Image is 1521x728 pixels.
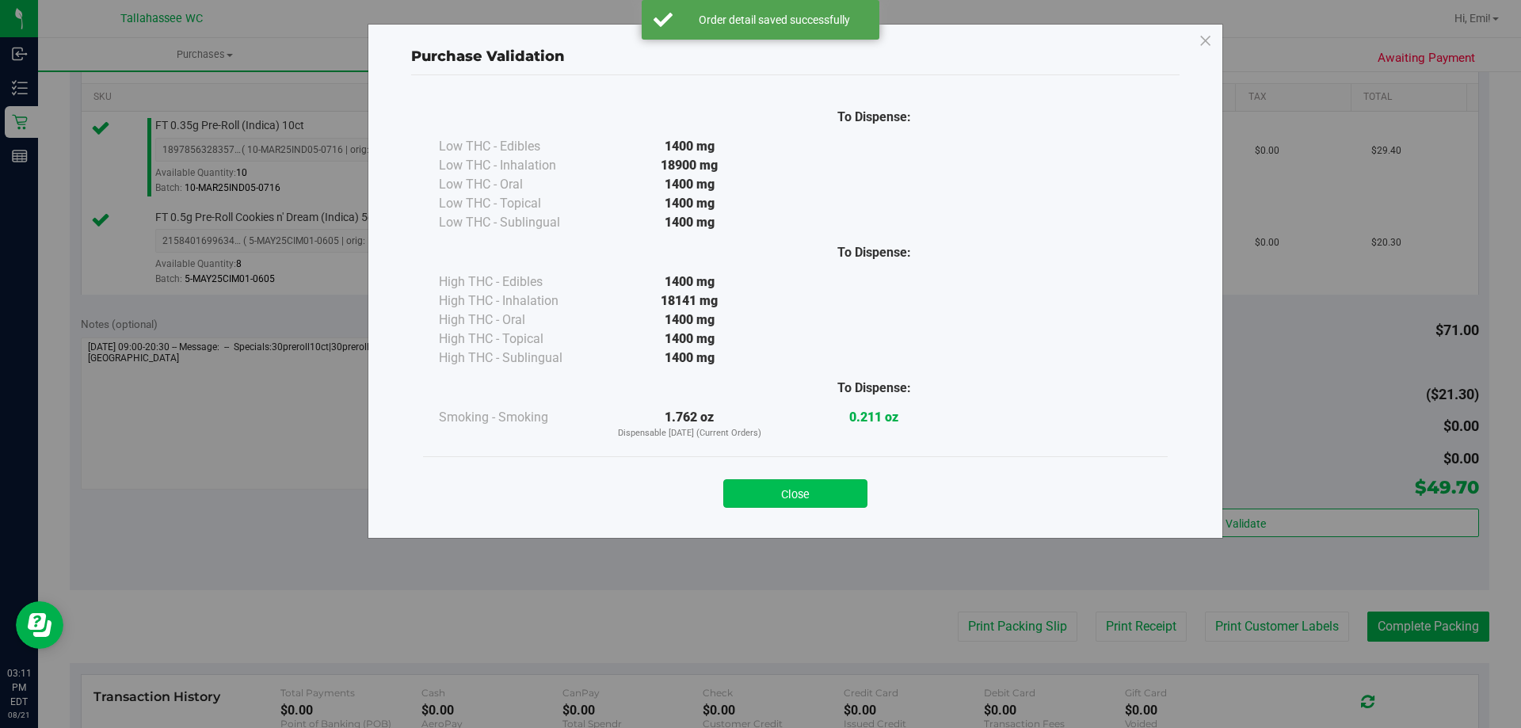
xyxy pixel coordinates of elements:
div: 1400 mg [597,311,782,330]
div: High THC - Edibles [439,273,597,292]
div: Low THC - Sublingual [439,213,597,232]
div: High THC - Topical [439,330,597,349]
div: 1400 mg [597,349,782,368]
div: 1.762 oz [597,408,782,440]
div: 18900 mg [597,156,782,175]
div: High THC - Sublingual [439,349,597,368]
div: Low THC - Topical [439,194,597,213]
strong: 0.211 oz [849,410,898,425]
div: High THC - Inhalation [439,292,597,311]
div: Smoking - Smoking [439,408,597,427]
p: Dispensable [DATE] (Current Orders) [597,427,782,440]
div: To Dispense: [782,379,966,398]
div: To Dispense: [782,108,966,127]
div: Low THC - Inhalation [439,156,597,175]
div: Order detail saved successfully [681,12,867,28]
iframe: Resource center [16,601,63,649]
button: Close [723,479,867,508]
div: High THC - Oral [439,311,597,330]
div: 1400 mg [597,194,782,213]
div: 1400 mg [597,273,782,292]
div: Low THC - Oral [439,175,597,194]
div: 1400 mg [597,175,782,194]
div: 1400 mg [597,330,782,349]
div: 1400 mg [597,137,782,156]
div: 18141 mg [597,292,782,311]
div: Low THC - Edibles [439,137,597,156]
div: 1400 mg [597,213,782,232]
span: Purchase Validation [411,48,565,65]
div: To Dispense: [782,243,966,262]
